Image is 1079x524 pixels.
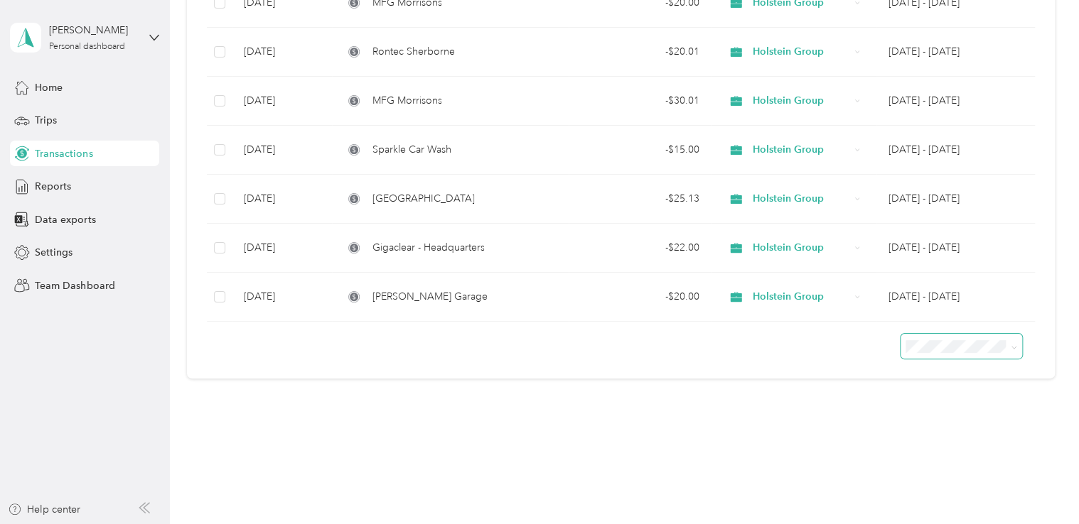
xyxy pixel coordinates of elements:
span: Team Dashboard [35,278,114,293]
span: Trips [35,113,57,128]
span: Sparkle Car Wash [372,142,451,158]
span: Holstein Group [753,191,849,207]
span: Holstein Group [753,44,849,60]
div: - $20.01 [580,44,699,60]
div: - $20.00 [580,289,699,305]
div: - $30.01 [580,93,699,109]
td: [DATE] [232,175,332,224]
span: [PERSON_NAME] Garage [372,289,487,305]
span: Reports [35,179,71,194]
span: Holstein Group [753,142,849,158]
td: Aug 1 - 31, 2025 [876,126,1034,175]
td: [DATE] [232,77,332,126]
td: Aug 1 - 31, 2025 [876,224,1034,273]
td: Aug 1 - 31, 2025 [876,273,1034,322]
td: Aug 1 - 31, 2025 [876,77,1034,126]
div: Personal dashboard [49,43,125,51]
td: [DATE] [232,28,332,77]
span: Rontec Sherborne [372,44,454,60]
span: Settings [35,245,73,260]
td: Aug 1 - 31, 2025 [876,28,1034,77]
span: Data exports [35,212,95,227]
button: Help center [8,502,80,517]
td: [DATE] [232,273,332,322]
td: Aug 1 - 31, 2025 [876,175,1034,224]
span: MFG Morrisons [372,93,441,109]
span: Holstein Group [753,240,849,256]
span: Transactions [35,146,92,161]
iframe: Everlance-gr Chat Button Frame [999,444,1079,524]
span: Holstein Group [753,93,849,109]
span: Gigaclear - Headquarters [372,240,484,256]
td: [DATE] [232,224,332,273]
span: Holstein Group [753,289,849,305]
span: [GEOGRAPHIC_DATA] [372,191,474,207]
div: - $22.00 [580,240,699,256]
td: [DATE] [232,126,332,175]
div: [PERSON_NAME] [49,23,138,38]
span: Home [35,80,63,95]
div: - $25.13 [580,191,699,207]
div: - $15.00 [580,142,699,158]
